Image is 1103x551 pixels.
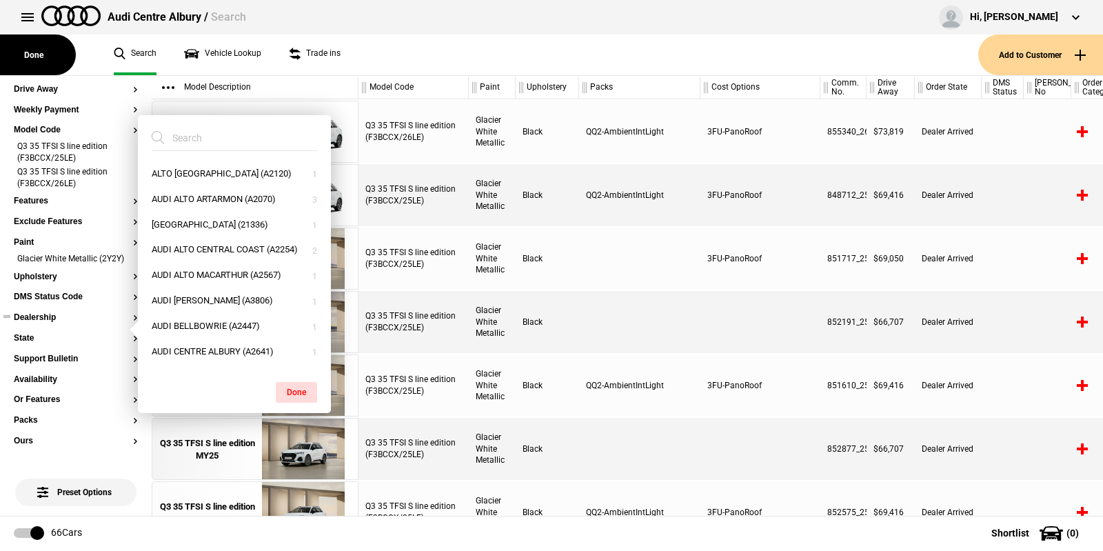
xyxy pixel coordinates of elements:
section: Upholstery [14,272,138,293]
div: 852575_25 [820,481,867,543]
button: Paint [14,238,138,248]
div: Cost Options [700,76,820,99]
button: Support Bulletin [14,354,138,364]
button: AUDI BELLBOWRIE (A2447) [138,314,331,339]
div: Audi Centre Albury / [108,10,246,25]
div: Dealer Arrived [915,481,982,543]
section: DMS Status Code [14,292,138,313]
div: 851717_25 [820,228,867,290]
div: Dealer Arrived [915,354,982,417]
div: 852191_25 [820,291,867,353]
button: Add to Customer [978,34,1103,75]
li: Q3 35 TFSI S line edition (F3BCCX/26LE) [14,166,138,192]
section: Features [14,197,138,217]
span: Search [211,10,246,23]
div: $69,416 [867,481,915,543]
section: Availability [14,375,138,396]
div: Dealer Arrived [915,291,982,353]
div: Q3 35 TFSI S line edition (F3BCCX/25LE) [358,481,469,543]
div: Drive Away [867,76,914,99]
div: QQ2-AmbientIntLight [579,481,700,543]
div: Model Code [358,76,468,99]
div: Dealer Arrived [915,228,982,290]
button: AUDI ALTO MACARTHUR (A2567) [138,263,331,288]
button: AUDI CENTRE ALBURY (A2641) [138,339,331,365]
div: Glacier White Metallic [469,101,516,163]
div: 852877_25 [820,418,867,480]
div: $69,416 [867,164,915,226]
div: Hi, [PERSON_NAME] [970,10,1058,24]
div: QQ2-AmbientIntLight [579,101,700,163]
button: Done [276,382,317,403]
div: Glacier White Metallic [469,354,516,417]
span: Preset Options [40,470,112,497]
img: audi.png [41,6,101,26]
a: Trade ins [289,34,341,75]
div: Black [516,164,579,226]
div: Black [516,418,579,480]
section: Packs [14,416,138,437]
button: DMS Status Code [14,292,138,302]
section: PaintGlacier White Metallic (2Y2Y) [14,238,138,272]
div: Comm. No. [820,76,866,99]
span: ( 0 ) [1066,528,1079,538]
section: Ours [14,437,138,457]
section: Dealership [14,313,138,334]
section: Support Bulletin [14,354,138,375]
button: Exclude Features [14,217,138,227]
div: Q3 35 TFSI S line edition (F3BCCX/25LE) [358,418,469,480]
div: Q3 35 TFSI S line edition MY25 [159,437,255,462]
button: Packs [14,416,138,425]
a: Q3 35 TFSI S line edition MY25 [159,482,255,544]
a: Search [114,34,156,75]
div: $69,050 [867,228,915,290]
div: Dealer Arrived [915,164,982,226]
div: Dealer Arrived [915,418,982,480]
div: $66,707 [867,418,915,480]
div: Glacier White Metallic [469,481,516,543]
section: Model CodeQ3 35 TFSI S line edition (F3BCCX/25LE)Q3 35 TFSI S line edition (F3BCCX/26LE) [14,126,138,197]
div: Glacier White Metallic [469,418,516,480]
div: Q3 35 TFSI S line edition (F3BCCX/25LE) [358,164,469,226]
div: Q3 35 TFSI S line edition (F3BCCX/25LE) [358,291,469,353]
div: Glacier White Metallic [469,164,516,226]
button: Drive Away [14,85,138,94]
button: ALTO [GEOGRAPHIC_DATA] (A2120) [138,161,331,187]
div: 3FU-PanoRoof [700,164,820,226]
img: Audi_F3BCCX_26LE_FZ_2Y2Y_3FU_QQ2_6FJ_3S2_V72_WN8_X8C_(Nadin:_3FU_3S2_6FJ_C63_QQ2_V72_WN8)_ext.png [255,101,351,163]
button: Model Code [14,126,138,135]
button: Or Features [14,395,138,405]
div: Glacier White Metallic [469,228,516,290]
div: Q3 35 TFSI S line edition (F3BCCX/25LE) [358,354,469,417]
button: State [14,334,138,343]
button: Ours [14,437,138,446]
a: Q3 35 TFSI S line edition MY25 [159,419,255,481]
div: 3FU-PanoRoof [700,354,820,417]
button: AUDI ALTO ARTARMON (A2070) [138,187,331,212]
div: $69,416 [867,354,915,417]
a: Q3 35 TFSI S line edition MY26 [159,101,255,163]
li: Q3 35 TFSI S line edition (F3BCCX/25LE) [14,141,138,166]
button: Weekly Payment [14,106,138,115]
div: Black [516,481,579,543]
div: 848712_25 [820,164,867,226]
span: Shortlist [991,528,1029,538]
section: Exclude Features [14,217,138,238]
button: AUDI ALTO CENTRAL COAST (A2254) [138,237,331,263]
div: Glacier White Metallic [469,291,516,353]
div: 855340_26 [820,101,867,163]
div: DMS Status [982,76,1023,99]
button: Shortlist(0) [971,516,1103,550]
div: 3FU-PanoRoof [700,228,820,290]
div: 3FU-PanoRoof [700,101,820,163]
button: Dealership [14,313,138,323]
div: Q3 35 TFSI S line edition (F3BCCX/25LE) [358,228,469,290]
section: Or Features [14,395,138,416]
div: QQ2-AmbientIntLight [579,354,700,417]
div: [PERSON_NAME] No [1024,76,1071,99]
div: $73,819 [867,101,915,163]
section: Drive Away [14,85,138,106]
button: Upholstery [14,272,138,282]
input: Search [152,126,301,150]
button: Features [14,197,138,206]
